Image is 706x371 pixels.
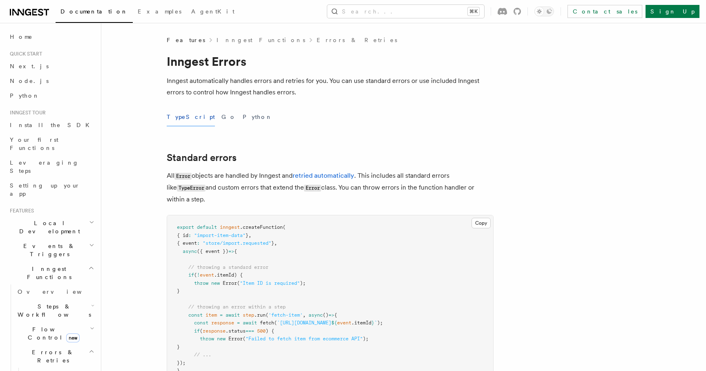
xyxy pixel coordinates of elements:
[194,328,200,334] span: if
[188,312,203,318] span: const
[14,302,91,319] span: Steps & Workflows
[327,5,484,18] button: Search...⌘K
[243,320,257,326] span: await
[188,272,194,278] span: if
[217,36,305,44] a: Inngest Functions
[260,320,274,326] span: fetch
[293,172,354,179] a: retried automatically
[7,118,96,132] a: Install the SDK
[203,240,271,246] span: "store/import.requested"
[211,320,234,326] span: response
[300,280,306,286] span: );
[177,360,185,366] span: });
[18,288,102,295] span: Overview
[66,333,80,342] span: new
[268,312,303,318] span: 'fetch-item'
[317,36,397,44] a: Errors & Retries
[246,328,254,334] span: ===
[271,240,274,246] span: }
[177,288,180,294] span: }
[10,92,40,99] span: Python
[220,312,223,318] span: =
[240,224,283,230] span: .createFunction
[10,78,49,84] span: Node.js
[186,2,239,22] a: AgentKit
[7,242,89,258] span: Events & Triggers
[304,185,321,192] code: Error
[7,219,89,235] span: Local Development
[10,122,94,128] span: Install the SDK
[197,240,200,246] span: :
[7,216,96,239] button: Local Development
[194,232,246,238] span: "import-item-data"
[323,312,328,318] span: ()
[377,320,383,326] span: );
[10,136,58,151] span: Your first Functions
[226,328,246,334] span: .status
[10,33,33,41] span: Home
[283,224,286,230] span: (
[177,185,206,192] code: TypeError
[194,352,211,358] span: // ...
[646,5,699,18] a: Sign Up
[240,280,300,286] span: "Item ID is required"
[371,320,374,326] span: }
[197,224,217,230] span: default
[188,304,286,310] span: // throwing an error within a step
[177,240,197,246] span: { event
[7,178,96,201] a: Setting up your app
[167,152,237,163] a: Standard errors
[226,312,240,318] span: await
[7,155,96,178] a: Leveraging Steps
[471,218,491,228] button: Copy
[206,312,217,318] span: item
[14,348,89,364] span: Errors & Retries
[138,8,181,15] span: Examples
[303,312,306,318] span: ,
[7,29,96,44] a: Home
[237,320,240,326] span: =
[337,320,351,326] span: event
[203,328,226,334] span: response
[228,336,243,342] span: Error
[328,312,334,318] span: =>
[246,336,363,342] span: "Failed to fetch item from ecommerce API"
[191,8,235,15] span: AgentKit
[14,345,96,368] button: Errors & Retries
[10,182,80,197] span: Setting up your app
[14,322,96,345] button: Flow Controlnew
[174,173,192,180] code: Error
[200,272,214,278] span: event
[194,320,208,326] span: const
[188,232,191,238] span: :
[197,272,200,278] span: !
[200,328,203,334] span: (
[243,108,273,126] button: Python
[274,240,277,246] span: ,
[266,328,274,334] span: ) {
[133,2,186,22] a: Examples
[7,208,34,214] span: Features
[7,239,96,261] button: Events & Triggers
[7,88,96,103] a: Python
[257,328,266,334] span: 500
[217,336,226,342] span: new
[177,232,188,238] span: { id
[177,224,194,230] span: export
[197,248,228,254] span: ({ event })
[308,312,323,318] span: async
[221,108,236,126] button: Go
[228,248,234,254] span: =>
[10,159,79,174] span: Leveraging Steps
[183,248,197,254] span: async
[194,280,208,286] span: throw
[167,108,215,126] button: TypeScript
[243,312,254,318] span: step
[7,265,88,281] span: Inngest Functions
[14,299,96,322] button: Steps & Workflows
[214,272,243,278] span: .itemId) {
[177,344,180,350] span: }
[194,272,197,278] span: (
[56,2,133,23] a: Documentation
[374,320,377,326] span: `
